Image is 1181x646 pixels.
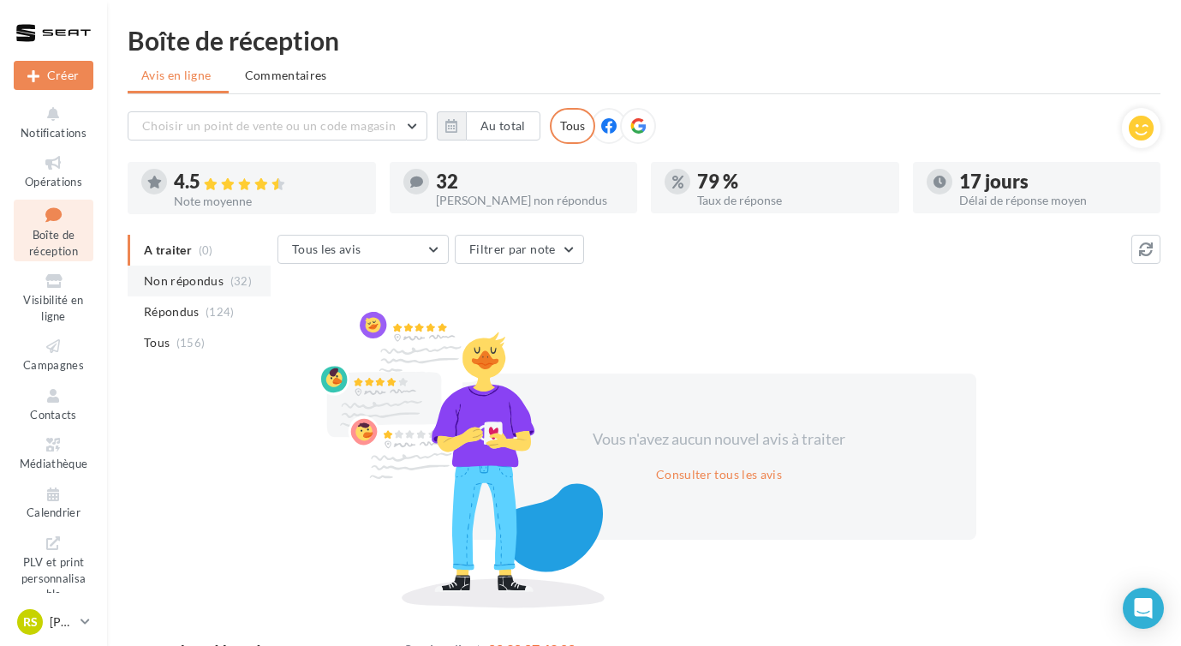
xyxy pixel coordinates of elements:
span: (32) [230,274,252,288]
span: Médiathèque [20,457,88,470]
a: Boîte de réception [14,200,93,262]
button: Filtrer par note [455,235,584,264]
a: Contacts [14,383,93,425]
span: Boîte de réception [29,228,78,258]
span: Tous les avis [292,242,361,256]
div: Tous [550,108,595,144]
span: RS [23,613,38,631]
button: Choisir un point de vente ou un code magasin [128,111,427,141]
span: Non répondus [144,272,224,290]
div: 79 % [697,172,886,191]
button: Au total [437,111,540,141]
button: Au total [466,111,540,141]
button: Créer [14,61,93,90]
div: 4.5 [174,172,362,192]
a: Médiathèque [14,432,93,474]
div: Nouvelle campagne [14,61,93,90]
button: Tous les avis [277,235,449,264]
span: PLV et print personnalisable [21,552,86,601]
a: Campagnes [14,333,93,375]
div: Délai de réponse moyen [959,194,1148,206]
span: Opérations [25,175,82,188]
button: Notifications [14,101,93,143]
span: Campagnes [23,358,84,372]
a: PLV et print personnalisable [14,530,93,605]
a: Visibilité en ligne [14,268,93,326]
a: Calendrier [14,482,93,523]
span: Répondus [144,303,200,320]
span: Notifications [21,126,86,140]
p: [PERSON_NAME] [50,613,74,631]
span: Contacts [30,408,77,422]
div: Note moyenne [174,195,362,207]
div: [PERSON_NAME] non répondus [436,194,624,206]
span: Visibilité en ligne [23,293,83,323]
div: 17 jours [959,172,1148,191]
span: Tous [144,334,170,351]
div: Taux de réponse [697,194,886,206]
a: RS [PERSON_NAME] [14,606,93,638]
span: Choisir un point de vente ou un code magasin [142,118,396,133]
button: Consulter tous les avis [649,464,789,485]
span: Calendrier [27,506,81,520]
div: 32 [436,172,624,191]
div: Boîte de réception [128,27,1160,53]
span: (124) [206,305,235,319]
span: Commentaires [245,67,327,84]
a: Opérations [14,150,93,192]
div: Open Intercom Messenger [1123,588,1164,629]
div: Vous n'avez aucun nouvel avis à traiter [572,428,867,451]
span: (156) [176,336,206,350]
